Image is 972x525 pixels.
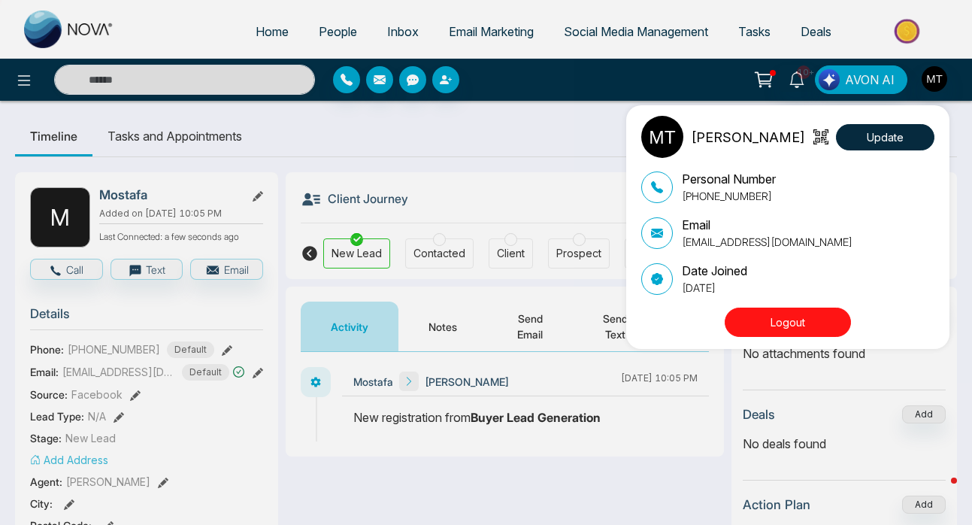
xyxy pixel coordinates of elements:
p: [DATE] [682,280,747,296]
button: Update [836,124,934,150]
button: Logout [725,308,851,337]
p: Personal Number [682,170,776,188]
p: [EMAIL_ADDRESS][DOMAIN_NAME] [682,234,852,250]
p: Email [682,216,852,234]
p: [PERSON_NAME] [691,127,805,147]
p: Date Joined [682,262,747,280]
iframe: Intercom live chat [921,474,957,510]
p: [PHONE_NUMBER] [682,188,776,204]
